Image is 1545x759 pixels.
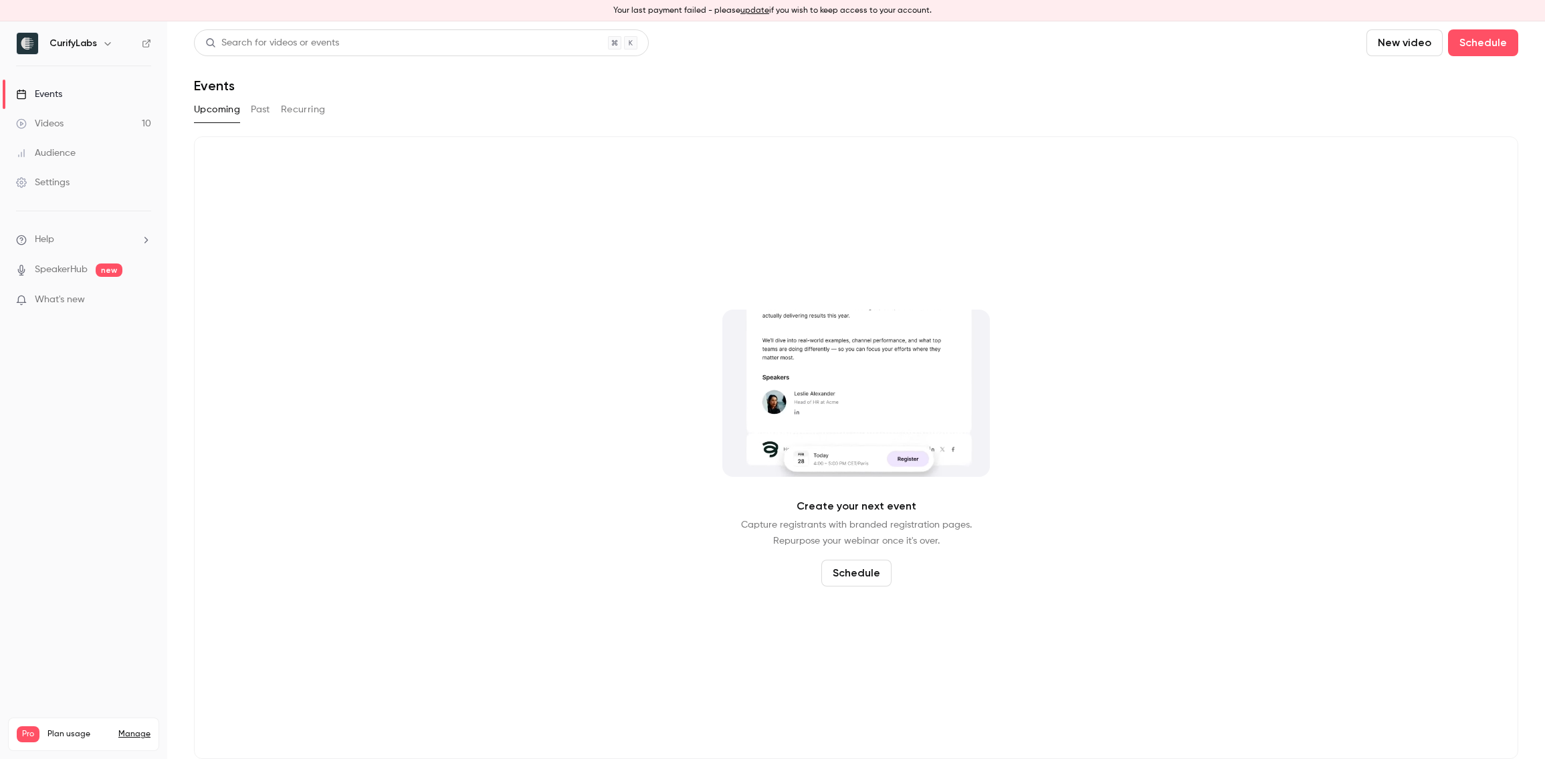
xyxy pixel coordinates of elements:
div: Events [16,88,62,101]
span: What's new [35,293,85,307]
p: Create your next event [797,498,916,514]
p: Your last payment failed - please if you wish to keep access to your account. [613,5,932,17]
button: New video [1366,29,1443,56]
button: Schedule [821,560,892,586]
a: SpeakerHub [35,263,88,277]
button: Upcoming [194,99,240,120]
button: Schedule [1448,29,1518,56]
span: new [96,263,122,277]
a: Manage [118,729,150,740]
p: Capture registrants with branded registration pages. Repurpose your webinar once it's over. [741,517,972,549]
h1: Events [194,78,235,94]
span: Help [35,233,54,247]
li: help-dropdown-opener [16,233,151,247]
div: Audience [16,146,76,160]
div: Settings [16,176,70,189]
button: Recurring [281,99,326,120]
button: update [740,5,769,17]
div: Search for videos or events [205,36,339,50]
div: Videos [16,117,64,130]
img: CurifyLabs [17,33,38,54]
span: Pro [17,726,39,742]
h6: CurifyLabs [49,37,97,50]
span: Plan usage [47,729,110,740]
button: Past [251,99,270,120]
